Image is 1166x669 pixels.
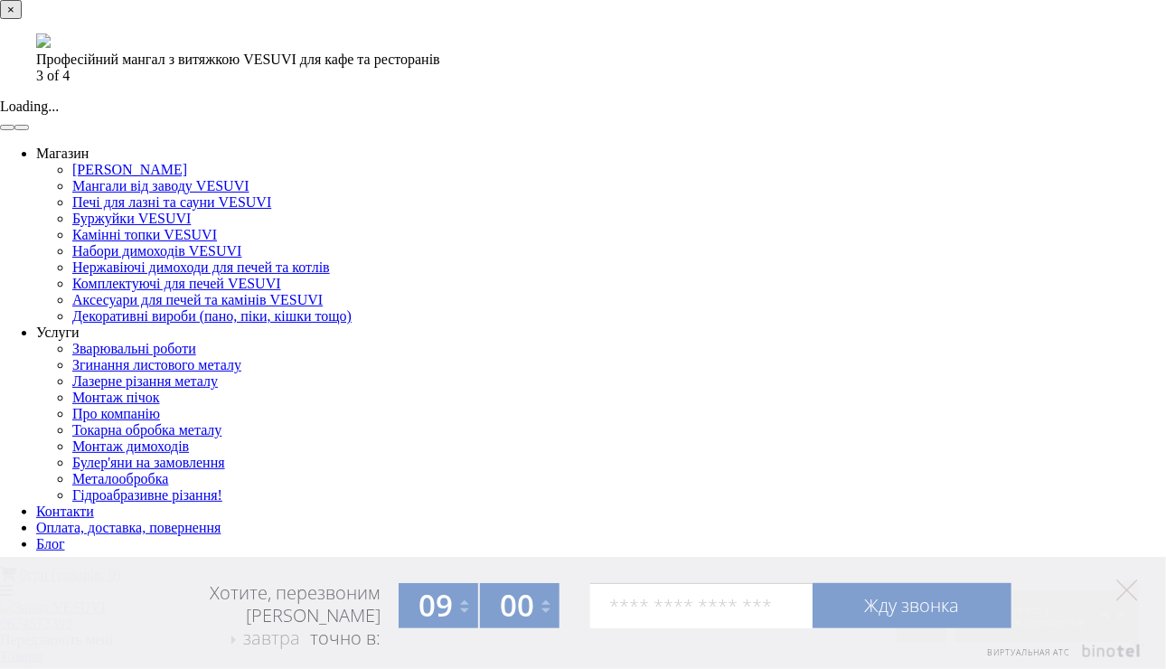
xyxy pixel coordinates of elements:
[36,536,65,551] a: Блог
[72,227,217,242] a: Камінні топки VESUVI
[72,373,218,389] a: Лазерне різання металу
[36,520,221,535] a: Оплата, доставка, повернення
[140,581,381,652] div: Хотите, перезвоним [PERSON_NAME] точно в:
[36,33,51,48] img: proff-mangal-500x500.jpg
[36,68,1103,84] div: 3 of 4
[501,585,535,626] span: 00
[72,487,222,503] a: Гідроабразивне різання!
[72,292,323,307] a: Аксесуари для печей та камінів VESUVI
[72,259,330,275] a: Нержавіючі димоходи для печей та котлів
[36,504,94,519] a: Контакти
[987,646,1070,658] span: Виртуальная АТС
[72,438,189,454] a: Монтаж димоходів
[72,178,249,193] a: Мангали від заводу VESUVI
[72,308,352,324] a: Декоративні вироби (пано, піки, кішки тощо)
[72,390,160,405] a: Монтаж пічок
[72,455,225,470] a: Булер'яни на замовлення
[72,211,191,226] a: Буржуйки VESUVI
[72,341,196,356] a: Зварювальні роботи
[72,357,241,372] a: Згинання листового металу
[36,146,1139,162] div: Магазин
[72,243,242,259] a: Набори димоходів VESUVI
[72,276,281,291] a: Комплектуючі для печей VESUVI
[72,422,221,438] a: Токарна обробка металу
[36,325,1139,341] div: Услуги
[72,406,160,421] a: Про компанію
[72,471,168,486] a: Металообробка
[976,645,1143,669] a: Виртуальная АТС
[14,125,29,130] button: Next (Right arrow key)
[36,52,1103,68] div: Професійний мангал з витяжкою VESUVI для кафе та ресторанів
[419,585,454,626] span: 09
[813,583,1011,628] a: Жду звонка
[243,626,300,650] span: завтра
[72,194,271,210] a: Печі для лазні та сауни VESUVI
[72,162,187,177] a: [PERSON_NAME]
